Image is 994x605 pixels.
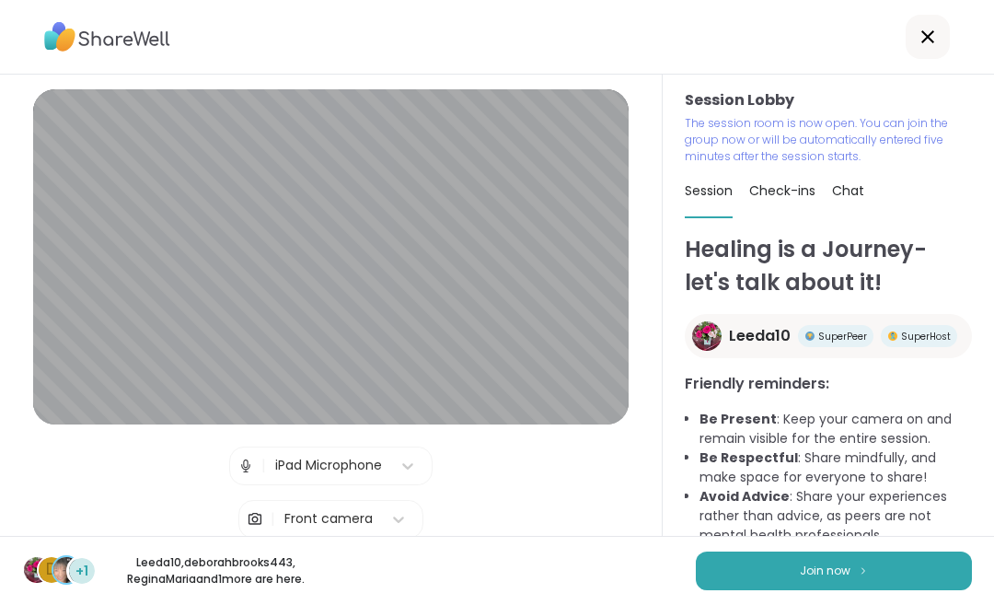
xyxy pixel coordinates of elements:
[284,509,373,529] div: Front camera
[24,557,50,583] img: Leeda10
[699,487,972,545] li: : Share your experiences rather than advice, as peers are not mental health professionals.
[729,325,791,347] span: Leeda10
[818,330,867,343] span: SuperPeer
[805,332,815,341] img: Peer Badge Three
[699,448,972,487] li: : Share mindfully, and make space for everyone to share!
[692,321,722,351] img: Leeda10
[888,332,897,341] img: Peer Badge One
[46,558,57,582] span: d
[53,557,79,583] img: ReginaMaria
[685,314,972,358] a: Leeda10Leeda10Peer Badge ThreeSuperPeerPeer Badge OneSuperHost
[699,448,798,467] b: Be Respectful
[699,410,972,448] li: : Keep your camera on and remain visible for the entire session.
[44,16,170,58] img: ShareWell Logo
[832,181,864,200] span: Chat
[271,501,275,538] span: |
[699,410,777,428] b: Be Present
[685,373,972,395] h3: Friendly reminders:
[247,501,263,538] img: Camera
[749,181,815,200] span: Check-ins
[696,552,972,590] button: Join now
[800,563,850,579] span: Join now
[75,562,88,581] span: +1
[275,456,382,475] div: iPad Microphone
[901,330,951,343] span: SuperHost
[685,233,972,299] h1: Healing is a Journey- let's talk about it!
[237,448,254,484] img: Microphone
[685,181,733,200] span: Session
[685,89,972,111] h3: Session Lobby
[858,565,869,576] img: ShareWell Logomark
[685,115,950,165] p: The session room is now open. You can join the group now or will be automatically entered five mi...
[112,554,318,588] p: Leeda10 , deborahbrooks443 , ReginaMaria and 1 more are here.
[699,487,790,506] b: Avoid Advice
[261,448,266,484] span: |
